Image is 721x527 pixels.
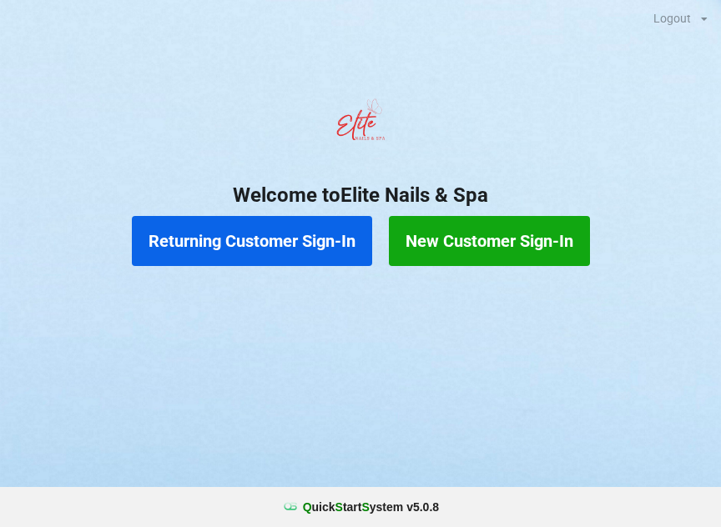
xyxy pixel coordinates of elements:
[361,500,369,514] span: S
[303,500,312,514] span: Q
[303,499,439,515] b: uick tart ystem v 5.0.8
[389,216,590,266] button: New Customer Sign-In
[132,216,372,266] button: Returning Customer Sign-In
[327,91,394,158] img: EliteNailsSpa-Logo1.png
[653,13,691,24] div: Logout
[282,499,299,515] img: favicon.ico
[335,500,343,514] span: S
